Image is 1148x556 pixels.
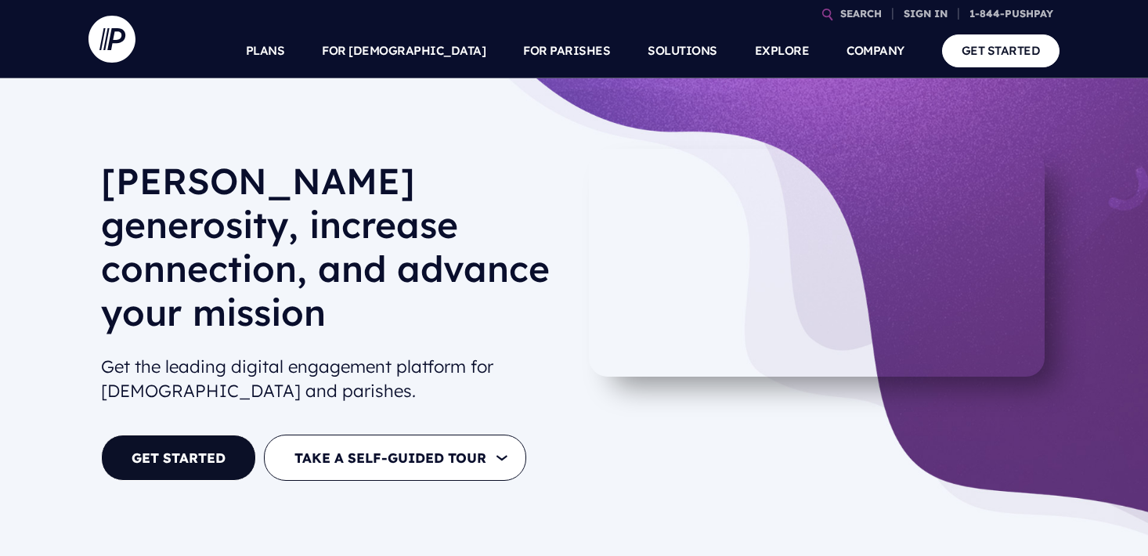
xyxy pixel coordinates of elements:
[101,348,561,410] h2: Get the leading digital engagement platform for [DEMOGRAPHIC_DATA] and parishes.
[942,34,1060,67] a: GET STARTED
[322,23,486,78] a: FOR [DEMOGRAPHIC_DATA]
[246,23,285,78] a: PLANS
[523,23,610,78] a: FOR PARISHES
[264,435,526,481] button: TAKE A SELF-GUIDED TOUR
[101,159,561,347] h1: [PERSON_NAME] generosity, increase connection, and advance your mission
[101,435,256,481] a: GET STARTED
[755,23,810,78] a: EXPLORE
[847,23,904,78] a: COMPANY
[648,23,717,78] a: SOLUTIONS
